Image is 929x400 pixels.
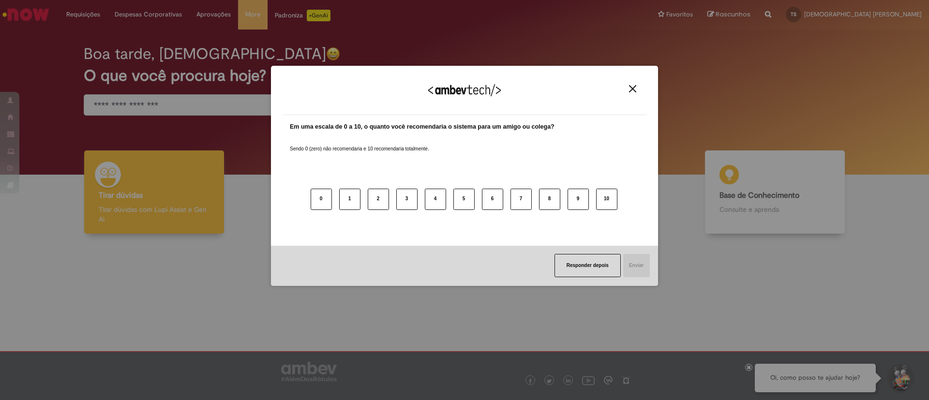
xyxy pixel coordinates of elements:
button: 6 [482,189,503,210]
button: 5 [453,189,475,210]
button: 3 [396,189,418,210]
button: Responder depois [554,254,621,277]
button: 10 [596,189,617,210]
img: Close [629,85,636,92]
button: 1 [339,189,360,210]
label: Sendo 0 (zero) não recomendaria e 10 recomendaria totalmente. [290,134,429,152]
label: Em uma escala de 0 a 10, o quanto você recomendaria o sistema para um amigo ou colega? [290,122,554,132]
button: 0 [311,189,332,210]
img: Logo Ambevtech [428,84,501,96]
button: 2 [368,189,389,210]
button: Close [626,85,639,93]
button: 9 [568,189,589,210]
button: 8 [539,189,560,210]
button: 4 [425,189,446,210]
button: 7 [510,189,532,210]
